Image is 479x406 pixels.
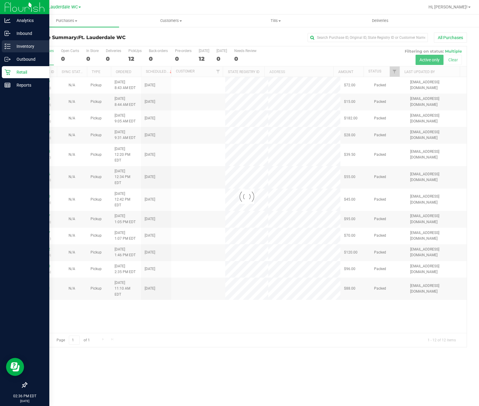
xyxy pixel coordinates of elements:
[5,56,11,62] inline-svg: Outbound
[5,69,11,75] inline-svg: Retail
[6,358,24,376] iframe: Resource center
[223,14,328,27] a: Tills
[328,14,433,27] a: Deliveries
[11,30,47,37] p: Inbound
[428,5,468,9] span: Hi, [PERSON_NAME]!
[11,17,47,24] p: Analytics
[78,35,126,40] span: Ft. Lauderdale WC
[5,82,11,88] inline-svg: Reports
[14,14,119,27] a: Purchases
[5,30,11,36] inline-svg: Inbound
[3,399,47,403] p: [DATE]
[11,43,47,50] p: Inventory
[11,82,47,89] p: Reports
[434,32,467,43] button: All Purchases
[14,18,119,23] span: Purchases
[308,33,428,42] input: Search Purchase ID, Original ID, State Registry ID or Customer Name...
[11,69,47,76] p: Retail
[224,18,328,23] span: Tills
[364,18,397,23] span: Deliveries
[119,18,223,23] span: Customers
[26,35,173,40] h3: Purchase Summary:
[3,393,47,399] p: 02:36 PM EDT
[5,43,11,49] inline-svg: Inventory
[42,5,78,10] span: Ft. Lauderdale WC
[119,14,224,27] a: Customers
[11,56,47,63] p: Outbound
[5,17,11,23] inline-svg: Analytics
